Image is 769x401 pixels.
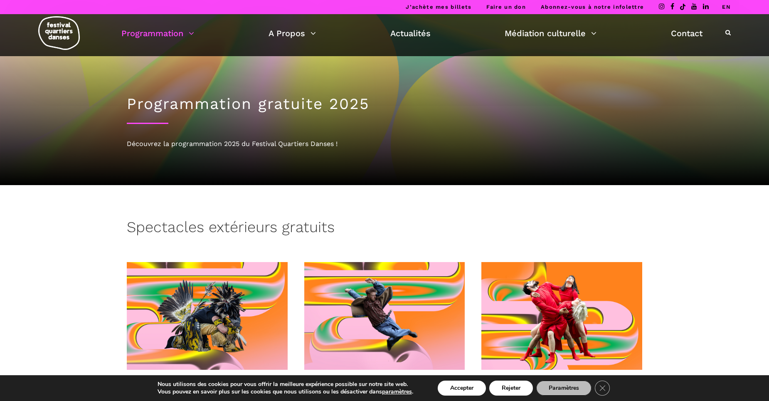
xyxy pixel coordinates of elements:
a: Faire un don [486,4,526,10]
p: Nous utilisons des cookies pour vous offrir la meilleure expérience possible sur notre site web. [158,381,413,388]
a: A Propos [269,26,316,40]
button: Rejeter [489,381,533,396]
button: Close GDPR Cookie Banner [595,381,610,396]
button: Accepter [438,381,486,396]
a: Médiation culturelle [505,26,596,40]
a: EN [722,4,731,10]
a: Contact [671,26,702,40]
button: Paramètres [536,381,592,396]
a: Abonnez-vous à notre infolettre [541,4,644,10]
button: paramètres [382,388,412,396]
img: logo-fqd-med [38,16,80,50]
a: J’achète mes billets [406,4,471,10]
a: Programmation [121,26,194,40]
h1: Programmation gratuite 2025 [127,95,642,113]
a: Actualités [390,26,431,40]
div: Découvrez la programmation 2025 du Festival Quartiers Danses ! [127,139,642,149]
p: Vous pouvez en savoir plus sur les cookies que nous utilisons ou les désactiver dans . [158,388,413,396]
h3: Spectacles extérieurs gratuits [127,218,335,239]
